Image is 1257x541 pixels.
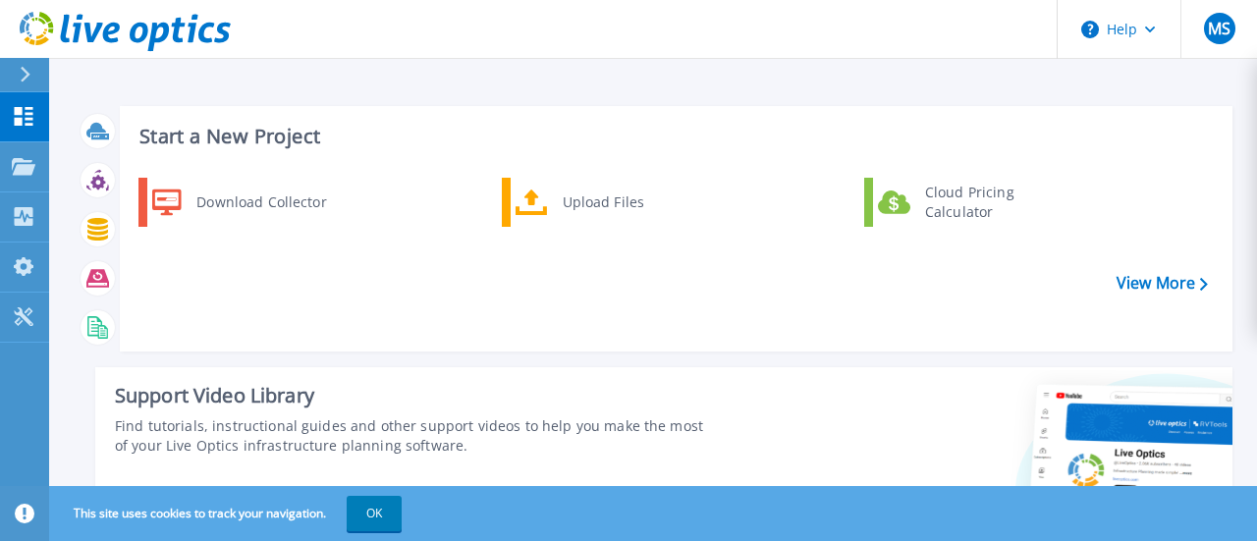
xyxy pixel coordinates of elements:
button: OK [347,496,402,531]
div: Support Video Library [115,383,706,408]
div: Download Collector [187,183,335,222]
a: Download Collector [138,178,340,227]
span: This site uses cookies to track your navigation. [54,496,402,531]
a: Upload Files [502,178,703,227]
h3: Start a New Project [139,126,1207,147]
a: View More [1117,274,1208,293]
div: Find tutorials, instructional guides and other support videos to help you make the most of your L... [115,416,706,456]
span: MS [1208,21,1230,36]
div: Cloud Pricing Calculator [915,183,1061,222]
div: Upload Files [553,183,698,222]
a: Cloud Pricing Calculator [864,178,1066,227]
